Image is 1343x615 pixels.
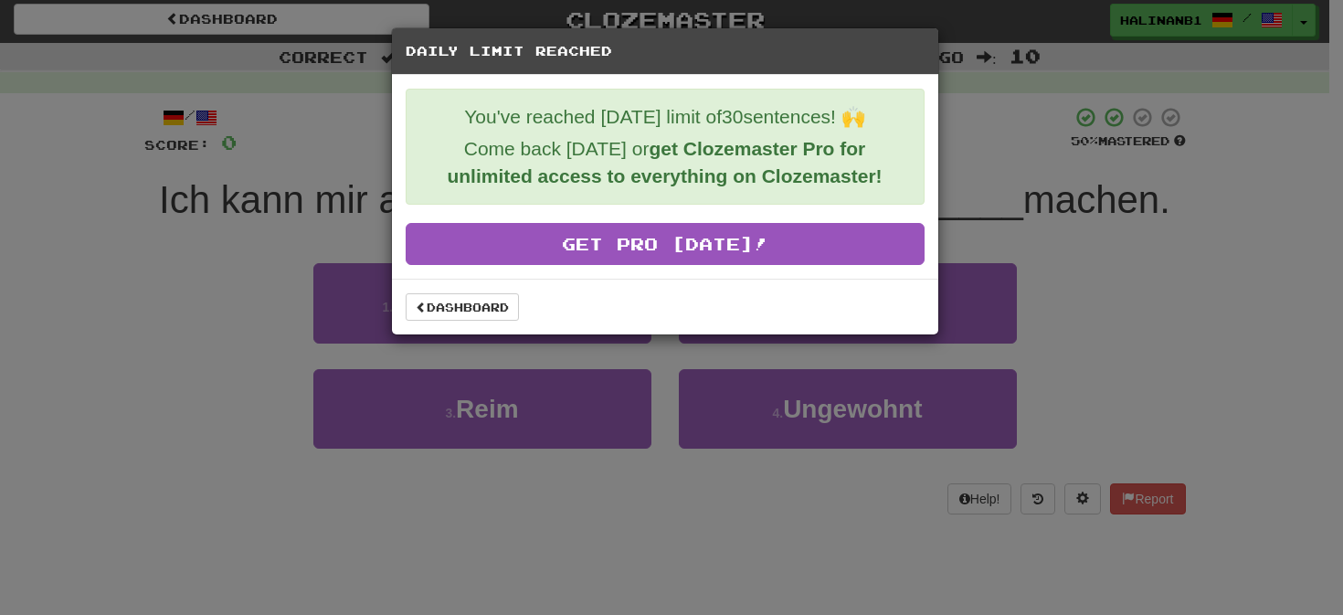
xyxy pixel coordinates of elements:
[447,138,882,186] strong: get Clozemaster Pro for unlimited access to everything on Clozemaster!
[420,135,910,190] p: Come back [DATE] or
[406,223,925,265] a: Get Pro [DATE]!
[406,42,925,60] h5: Daily Limit Reached
[406,293,519,321] a: Dashboard
[420,103,910,131] p: You've reached [DATE] limit of 30 sentences! 🙌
